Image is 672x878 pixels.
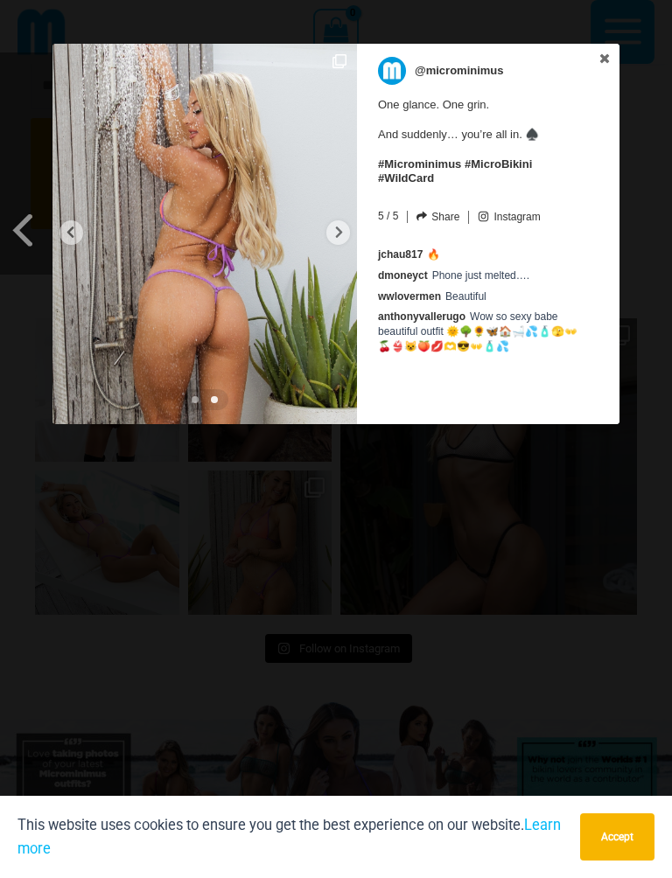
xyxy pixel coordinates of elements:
a: Share [416,211,459,223]
a: #WildCard [378,171,434,185]
a: #Microminimus [378,157,461,171]
a: Learn more [17,817,561,857]
p: @microminimus [415,57,504,85]
span: 🔥 [427,248,440,261]
a: Instagram [478,211,540,224]
a: jchau817 [378,248,423,261]
span: Beautiful [445,290,486,303]
span: Phone just melted…. [432,269,529,282]
img: One glance. One grin.<br> <br> And suddenly… you’re all in. ♠️ <br> <br> #Microminimus #MicroBiki... [52,44,357,424]
img: microminimus.jpg [378,57,406,85]
span: Wow so sexy babe beautiful outfit 🌞🌳🌻🦋🏠🛁💦🧴🫣👐🍒👙😺🍑💋🫶😎👐🧴💦 [378,310,577,352]
span: One glance. One grin. And suddenly… you’re all in. ♠️ [378,89,587,186]
span: 5 / 5 [378,206,398,222]
button: Accept [580,813,654,861]
a: dmoneyct [378,269,428,282]
p: This website uses cookies to ensure you get the best experience on our website. [17,813,567,861]
a: #MicroBikini [465,157,532,171]
a: anthonyvallerugo [378,310,465,323]
a: wwlovermen [378,290,441,303]
a: @microminimus [378,57,587,85]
